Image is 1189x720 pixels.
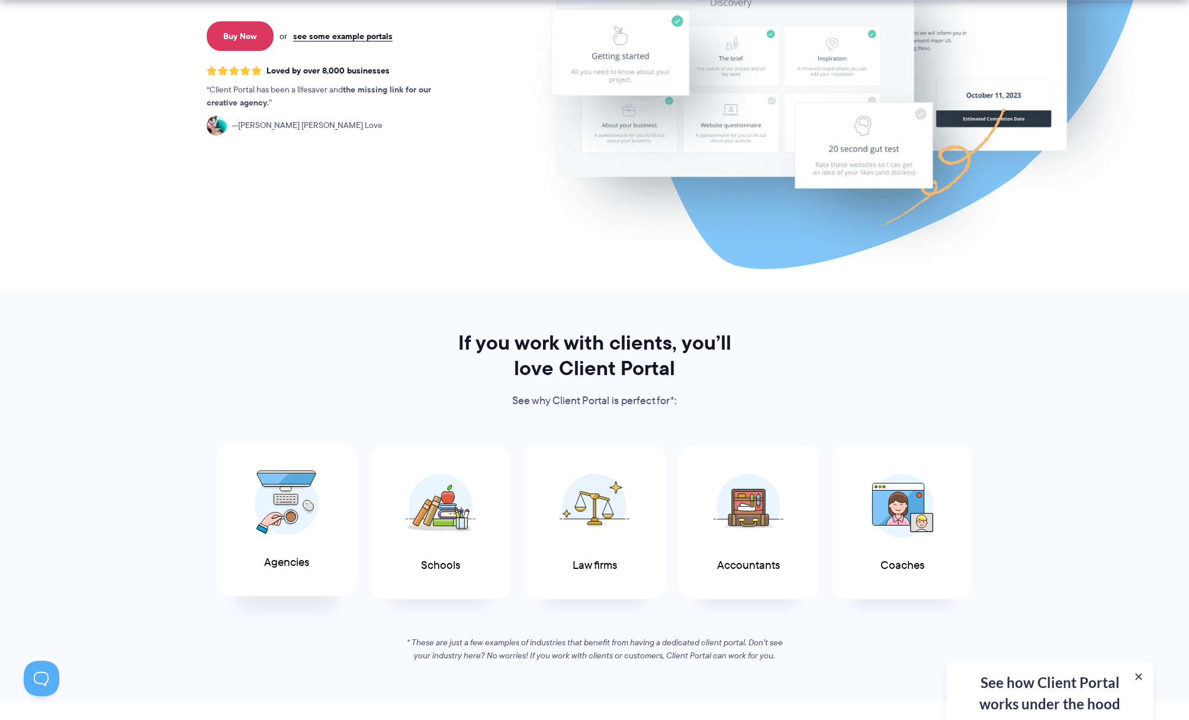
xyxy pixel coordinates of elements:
p: See why Client Portal is perfect for*: [442,392,747,410]
a: Coaches [832,445,973,600]
span: Agencies [264,556,309,569]
a: see some example portals [293,31,393,41]
a: Accountants [678,445,819,600]
a: Law firms [524,445,665,600]
a: Buy Now [207,21,274,51]
p: Client Portal has been a lifesaver and . [207,84,455,110]
strong: the missing link for our creative agency [207,83,431,109]
span: Schools [421,559,460,572]
span: [PERSON_NAME] [PERSON_NAME] Love [232,119,383,132]
em: * These are just a few examples of industries that benefit from having a dedicated client portal.... [407,636,783,661]
span: Loved by over 8,000 businesses [266,66,390,76]
h2: If you work with clients, you’ll love Client Portal [442,330,747,381]
a: Agencies [216,442,357,597]
iframe: Toggle Customer Support [24,661,59,696]
a: Schools [370,445,511,600]
span: or [279,31,287,41]
span: Coaches [880,559,924,572]
span: Law firms [573,559,617,572]
span: Accountants [717,559,780,572]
